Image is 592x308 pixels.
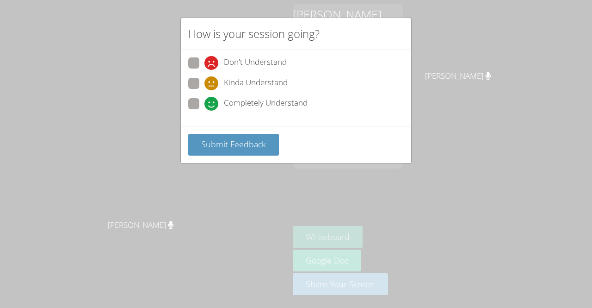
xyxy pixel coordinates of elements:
[188,25,320,42] h2: How is your session going?
[201,138,266,150] span: Submit Feedback
[224,56,287,70] span: Don't Understand
[224,97,308,111] span: Completely Understand
[224,76,288,90] span: Kinda Understand
[188,134,279,156] button: Submit Feedback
